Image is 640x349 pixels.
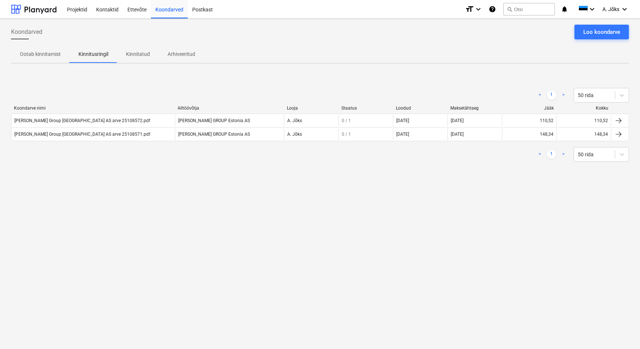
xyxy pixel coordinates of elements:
[561,5,568,14] i: notifications
[505,106,554,111] div: Jääk
[447,115,502,127] div: [DATE]
[14,106,172,111] div: Koondarve nimi
[583,27,620,37] div: Loo koondarve
[14,132,150,137] div: [PERSON_NAME] Group [GEOGRAPHIC_DATA] AS arve 25108571.pdf
[602,6,619,12] span: A. Jõks
[503,3,555,15] button: Otsi
[603,314,640,349] iframe: Chat Widget
[342,118,351,123] span: 0 / 1
[178,106,281,111] div: Alltöövõtja
[594,118,608,123] div: 110,52
[284,128,338,140] div: A. Jõks
[287,106,335,111] div: Looja
[540,118,553,123] div: 110,52
[489,5,496,14] i: Abikeskus
[396,106,444,111] div: Loodud
[620,5,629,14] i: keyboard_arrow_down
[547,150,556,159] a: Page 1 is your current page
[20,50,61,58] p: Ootab kinnitamist
[559,91,568,100] a: Next page
[126,50,150,58] p: Kinnitatud
[535,91,544,100] a: Previous page
[594,132,608,137] div: 148,34
[341,106,390,111] div: Staatus
[540,132,553,137] div: 148,34
[284,115,338,127] div: A. Jõks
[507,6,513,12] span: search
[547,91,556,100] a: Page 1 is your current page
[574,25,629,39] button: Loo koondarve
[559,150,568,159] a: Next page
[175,128,284,140] div: [PERSON_NAME] GROUP Estonia AS
[560,106,608,111] div: Kokku
[396,132,409,137] div: [DATE]
[78,50,108,58] p: Kinnitusringil
[396,118,409,123] div: [DATE]
[474,5,483,14] i: keyboard_arrow_down
[450,106,499,111] div: Maksetähtaeg
[465,5,474,14] i: format_size
[447,128,502,140] div: [DATE]
[11,28,42,36] span: Koondarved
[14,118,150,123] div: [PERSON_NAME] Group [GEOGRAPHIC_DATA] AS arve 25108572.pdf
[168,50,195,58] p: Arhiveeritud
[342,132,351,137] span: 0 / 1
[535,150,544,159] a: Previous page
[588,5,597,14] i: keyboard_arrow_down
[175,115,284,127] div: [PERSON_NAME] GROUP Estonia AS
